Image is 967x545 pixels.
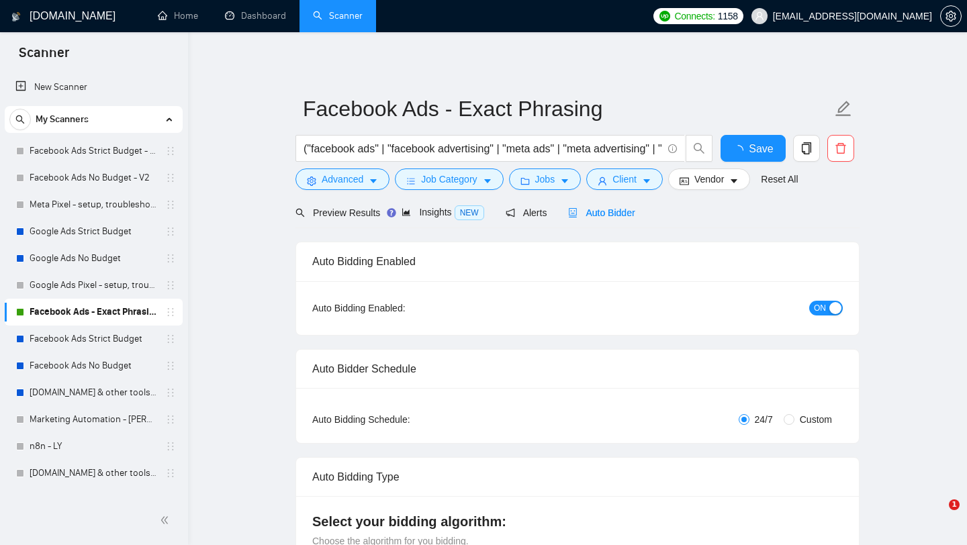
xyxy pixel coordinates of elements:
span: copy [794,142,819,154]
span: caret-down [642,176,651,186]
span: holder [165,441,176,452]
div: Auto Bidder Schedule [312,350,843,388]
a: dashboardDashboard [225,10,286,21]
span: holder [165,172,176,183]
input: Scanner name... [303,92,832,126]
button: setting [940,5,962,27]
a: searchScanner [313,10,363,21]
button: userClientcaret-down [586,168,663,190]
a: Facebook Ads No Budget - V2 [30,164,157,191]
button: barsJob Categorycaret-down [395,168,503,190]
span: caret-down [483,176,492,186]
span: user [755,11,764,21]
span: Alerts [506,207,547,218]
span: holder [165,468,176,479]
span: holder [165,387,176,398]
button: search [686,135,712,162]
a: Facebook Ads No Budget [30,352,157,379]
div: Auto Bidding Schedule: [312,412,489,427]
span: My Scanners [36,106,89,133]
button: delete [827,135,854,162]
span: 1 [949,499,960,510]
span: Client [612,172,637,187]
span: delete [828,142,854,154]
div: Auto Bidding Enabled: [312,301,489,315]
span: 24/7 [749,412,778,427]
span: holder [165,414,176,425]
a: Google Ads No Budget [30,245,157,272]
span: Custom [794,412,837,427]
a: setting [940,11,962,21]
a: [DOMAIN_NAME] & other tools - [PERSON_NAME] [30,379,157,406]
span: user [598,176,607,186]
a: Facebook Ads Strict Budget - V2 [30,138,157,164]
a: Google Ads Pixel - setup, troubleshooting, tracking [30,272,157,299]
a: n8n - LY [30,433,157,460]
span: holder [165,495,176,505]
span: setting [941,11,961,21]
span: Job Category [421,172,477,187]
span: holder [165,280,176,291]
span: double-left [160,513,173,527]
span: Save [749,140,773,157]
div: Auto Bidding Enabled [312,242,843,281]
span: edit [835,100,852,117]
a: New Scanner [15,74,172,101]
span: ON [814,301,826,315]
img: logo [11,6,21,28]
input: Search Freelance Jobs... [304,140,662,157]
div: Auto Bidding Type [312,458,843,496]
span: Vendor [694,172,724,187]
button: settingAdvancedcaret-down [295,168,389,190]
span: caret-down [729,176,739,186]
a: Marketing Automation - [PERSON_NAME] [30,487,157,513]
li: My Scanners [5,106,183,540]
span: Preview Results [295,207,380,218]
span: Advanced [322,172,363,187]
span: holder [165,146,176,156]
span: caret-down [560,176,569,186]
span: holder [165,307,176,317]
span: holder [165,199,176,210]
span: Auto Bidder [568,207,635,218]
button: idcardVendorcaret-down [668,168,750,190]
span: Jobs [535,172,555,187]
h4: Select your bidding algorithm: [312,512,843,531]
a: homeHome [158,10,198,21]
span: search [10,115,30,124]
a: Meta Pixel - setup, troubleshooting, tracking [30,191,157,218]
span: setting [307,176,316,186]
button: folderJobscaret-down [509,168,582,190]
span: loading [733,145,749,156]
iframe: Intercom live chat [921,499,954,532]
span: search [686,142,712,154]
span: idcard [680,176,689,186]
li: New Scanner [5,74,183,101]
a: [DOMAIN_NAME] & other tools - [PERSON_NAME] [30,460,157,487]
span: bars [406,176,416,186]
a: Facebook Ads - Exact Phrasing [30,299,157,326]
button: copy [793,135,820,162]
span: caret-down [369,176,378,186]
a: Facebook Ads Strict Budget [30,326,157,352]
span: Scanner [8,43,80,71]
span: NEW [455,205,484,220]
span: holder [165,253,176,264]
button: search [9,109,31,130]
span: Insights [402,207,483,217]
span: holder [165,334,176,344]
span: Connects: [674,9,715,23]
span: search [295,208,305,217]
span: folder [520,176,530,186]
span: 1158 [718,9,738,23]
img: upwork-logo.png [659,11,670,21]
a: Marketing Automation - [PERSON_NAME] [30,406,157,433]
button: Save [721,135,786,162]
span: holder [165,360,176,371]
span: notification [506,208,515,217]
span: robot [568,208,578,217]
a: Reset All [761,172,798,187]
div: Tooltip anchor [385,207,398,219]
span: holder [165,226,176,237]
span: area-chart [402,207,411,217]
